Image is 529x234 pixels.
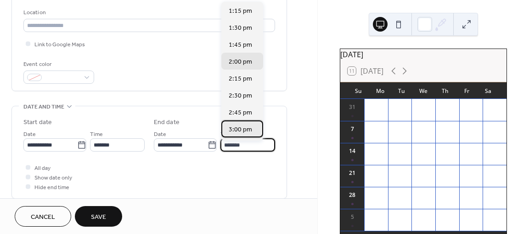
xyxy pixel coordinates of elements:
[348,213,356,221] div: 5
[490,169,499,177] div: 27
[467,103,475,111] div: 5
[395,169,404,177] div: 23
[23,118,52,127] div: Start date
[348,191,356,199] div: 28
[467,169,475,177] div: 26
[478,82,499,99] div: Sa
[348,169,356,177] div: 21
[443,169,451,177] div: 25
[443,191,451,199] div: 2
[443,103,451,111] div: 4
[419,125,428,133] div: 10
[419,169,428,177] div: 24
[467,125,475,133] div: 12
[372,125,380,133] div: 8
[348,147,356,155] div: 14
[154,118,180,127] div: End date
[23,60,92,69] div: Event color
[372,169,380,177] div: 22
[229,40,252,50] span: 1:45 pm
[348,82,369,99] div: Su
[340,49,506,60] div: [DATE]
[395,147,404,155] div: 16
[23,130,36,139] span: Date
[443,213,451,221] div: 9
[456,82,478,99] div: Fr
[154,130,166,139] span: Date
[34,173,72,183] span: Show date only
[229,23,252,33] span: 1:30 pm
[34,40,85,49] span: Link to Google Maps
[34,163,51,173] span: All day
[395,125,404,133] div: 9
[372,213,380,221] div: 6
[434,82,456,99] div: Th
[229,74,252,84] span: 2:15 pm
[490,103,499,111] div: 6
[443,147,451,155] div: 18
[369,82,391,99] div: Mo
[31,212,55,222] span: Cancel
[372,191,380,199] div: 29
[395,103,404,111] div: 2
[467,147,475,155] div: 19
[419,191,428,199] div: 1
[348,125,356,133] div: 7
[419,213,428,221] div: 8
[419,103,428,111] div: 3
[91,212,106,222] span: Save
[395,213,404,221] div: 7
[467,191,475,199] div: 3
[443,125,451,133] div: 11
[413,82,434,99] div: We
[490,125,499,133] div: 13
[220,130,233,139] span: Time
[90,130,103,139] span: Time
[419,147,428,155] div: 17
[391,82,412,99] div: Tu
[490,213,499,221] div: 11
[229,57,252,67] span: 2:00 pm
[229,125,252,135] span: 3:00 pm
[34,183,69,192] span: Hide end time
[372,147,380,155] div: 15
[490,191,499,199] div: 4
[229,91,252,101] span: 2:30 pm
[348,103,356,111] div: 31
[395,191,404,199] div: 30
[467,213,475,221] div: 10
[372,103,380,111] div: 1
[23,8,273,17] div: Location
[15,206,71,227] button: Cancel
[23,102,64,112] span: Date and time
[229,6,252,16] span: 1:15 pm
[229,108,252,118] span: 2:45 pm
[75,206,122,227] button: Save
[490,147,499,155] div: 20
